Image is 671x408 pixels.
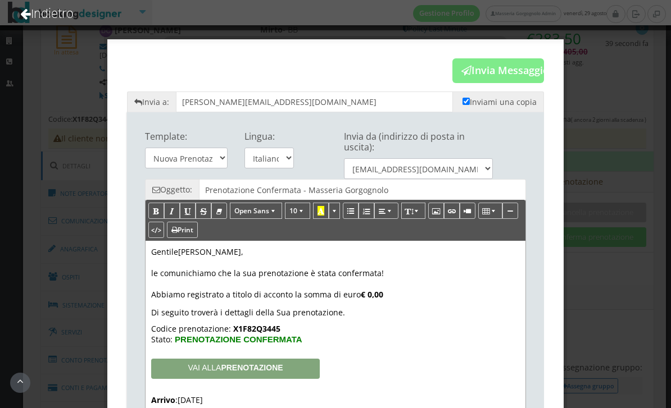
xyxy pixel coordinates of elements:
[151,307,345,318] span: Di seguito troverà i dettagli della Sua prenotazione.
[151,268,384,278] span: le comunichiamo che la sua prenotazione è stata confermata!
[234,206,269,216] span: Open Sans
[151,323,231,334] span: Codice prenotazione:
[233,323,280,334] b: X1F82Q3445
[470,97,537,107] span: Inviami una copia
[151,334,175,345] span: Stato:
[167,222,198,238] button: Print
[145,131,228,142] h4: Template:
[241,246,243,257] span: ,
[452,58,544,83] button: Invia Messaggio
[188,363,283,372] span: VAI ALLA
[244,131,294,142] h4: Lingua:
[145,179,199,200] span: Oggetto:
[151,395,175,405] span: Arrivo
[221,363,283,372] strong: PRENOTAZIONE
[178,246,241,257] span: [PERSON_NAME]
[285,203,310,219] button: 10
[175,334,302,344] span: PRENOTAZIONE CONFERMATA
[178,395,203,405] span: [DATE]
[151,289,383,300] span: Abbiamo registrato a titolo di acconto la somma di euro
[151,246,178,257] span: Gentile
[230,203,282,219] button: Open Sans
[361,289,383,300] b: € 0,00
[344,131,493,153] h4: Invia da (indirizzo di posta in uscita):
[289,206,297,216] span: 10
[151,359,320,379] a: VAI ALLAPRENOTAZIONE
[151,395,178,405] span: :
[127,91,176,112] span: Invia a:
